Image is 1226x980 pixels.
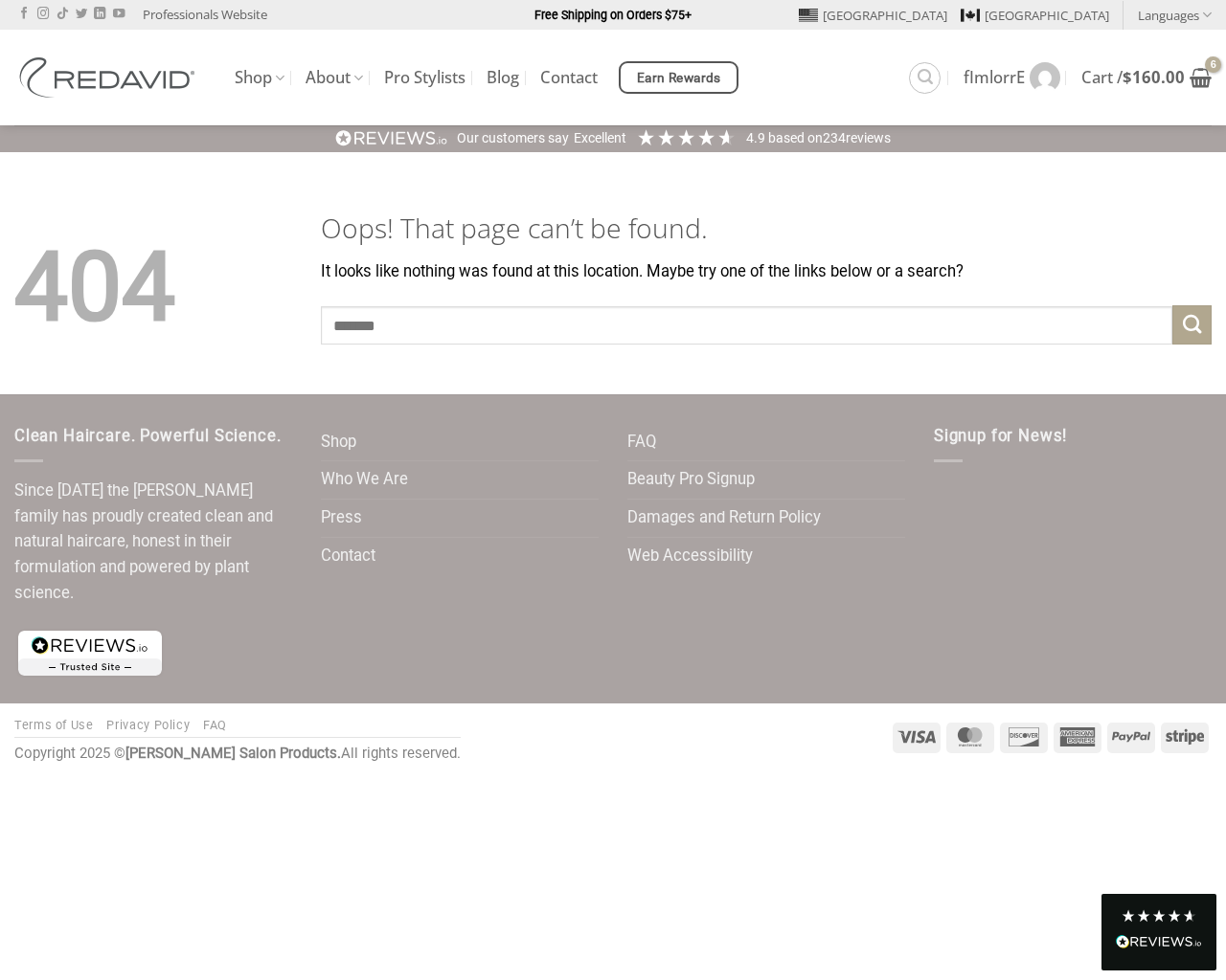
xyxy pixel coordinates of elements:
a: Beauty Pro Signup [627,461,755,499]
span: Clean Haircare. Powerful Science. [14,427,281,445]
span: reviews [846,130,891,145]
span: Based on [768,130,823,145]
div: Read All Reviews [1116,931,1202,956]
a: FAQ [203,718,227,732]
a: Pro Stylists [384,60,465,95]
span: 404 [14,231,175,343]
a: Shop [321,424,356,461]
a: [GEOGRAPHIC_DATA] [799,1,947,30]
a: Blog [487,60,519,95]
a: FAQ [627,424,656,461]
h1: Oops! That page can’t be found. [321,211,1212,246]
a: Who We Are [321,461,408,499]
div: Read All Reviews [1101,894,1216,970]
span: Signup for News! [934,427,1067,445]
strong: [PERSON_NAME] Salon Products. [125,745,341,762]
span: $ [1123,66,1132,88]
strong: Free Shipping on Orders $75+ [534,8,692,22]
a: [GEOGRAPHIC_DATA] [961,1,1109,30]
div: Copyright 2025 © All rights reserved. [14,743,461,766]
bdi: 160.00 [1123,66,1185,88]
img: REVIEWS.io [335,129,448,147]
div: 4.8 Stars [1121,908,1197,924]
a: Contact [540,60,598,95]
a: Press [321,500,362,537]
a: Privacy Policy [106,718,190,732]
a: Shop [235,59,284,97]
a: Damages and Return Policy [627,500,821,537]
a: Search [909,62,941,94]
a: Follow on TikTok [57,8,68,21]
div: Payment icons [890,720,1212,753]
a: Follow on Twitter [76,8,87,21]
p: Since [DATE] the [PERSON_NAME] family has proudly created clean and natural haircare, honest in t... [14,479,292,606]
a: Follow on LinkedIn [94,8,105,21]
a: Follow on YouTube [113,8,125,21]
img: reviews-trust-logo-1.png [14,627,166,679]
span: fImlorrE [964,70,1025,85]
a: About [306,59,363,97]
a: Follow on Instagram [37,8,49,21]
span: 4.9 [746,130,768,145]
a: Languages [1138,1,1212,29]
span: Cart / [1081,70,1185,85]
div: Our customers say [457,129,569,148]
a: Web Accessibility [627,538,753,575]
a: Terms of Use [14,718,94,732]
span: 234 [823,130,846,145]
a: Earn Rewards [619,61,738,94]
span: Earn Rewards [637,68,721,89]
div: Excellent [574,129,626,148]
a: Follow on Facebook [18,8,30,21]
div: 4.91 Stars [636,127,737,147]
p: It looks like nothing was found at this location. Maybe try one of the links below or a search? [321,259,1212,285]
img: REVIEWS.io [1116,935,1202,948]
button: Submit [1172,305,1212,345]
a: Contact [321,538,375,575]
a: fImlorrE [964,53,1060,102]
a: View cart [1081,56,1212,99]
img: REDAVID Salon Products | United States [14,57,206,98]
